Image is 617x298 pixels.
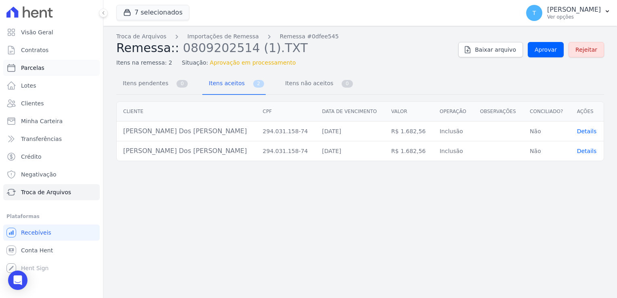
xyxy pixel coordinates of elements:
[433,122,474,141] td: Inclusão
[117,122,256,141] td: [PERSON_NAME] Dos [PERSON_NAME]
[21,229,51,237] span: Recebíveis
[21,64,44,72] span: Parcelas
[116,32,452,41] nav: Breadcrumb
[3,131,100,147] a: Transferências
[316,102,385,122] th: Data de vencimento
[176,80,188,88] span: 0
[21,117,63,125] span: Minha Carteira
[3,24,100,40] a: Visão Geral
[21,46,48,54] span: Contratos
[385,141,433,161] td: R$ 1.682,56
[21,170,57,178] span: Negativação
[3,78,100,94] a: Lotes
[569,42,604,57] a: Rejeitar
[475,46,516,54] span: Baixar arquivo
[528,42,564,57] a: Aprovar
[21,28,53,36] span: Visão Geral
[118,75,170,91] span: Itens pendentes
[571,102,604,122] th: Ações
[256,122,316,141] td: 294.031.158-74
[6,212,97,221] div: Plataformas
[182,59,208,67] span: Situação:
[547,14,601,20] p: Ver opções
[116,5,189,20] button: 7 selecionados
[520,2,617,24] button: T [PERSON_NAME] Ver opções
[8,271,27,290] div: Open Intercom Messenger
[433,102,474,122] th: Operação
[183,40,308,55] span: 0809202514 (1).TXT
[458,42,523,57] a: Baixar arquivo
[577,148,597,154] a: Details
[3,242,100,258] a: Conta Hent
[116,59,172,67] span: Itens na remessa: 2
[256,141,316,161] td: 294.031.158-74
[3,60,100,76] a: Parcelas
[3,184,100,200] a: Troca de Arquivos
[202,73,266,95] a: Itens aceitos 2
[204,75,246,91] span: Itens aceitos
[3,95,100,111] a: Clientes
[21,135,62,143] span: Transferências
[280,75,335,91] span: Itens não aceitos
[523,141,571,161] td: Não
[385,102,433,122] th: Valor
[116,32,166,41] a: Troca de Arquivos
[187,32,259,41] a: Importações de Remessa
[523,122,571,141] td: Não
[523,102,571,122] th: Conciliado?
[474,102,523,122] th: Observações
[3,166,100,183] a: Negativação
[342,80,353,88] span: 0
[3,225,100,241] a: Recebíveis
[21,82,36,90] span: Lotes
[547,6,601,14] p: [PERSON_NAME]
[21,188,71,196] span: Troca de Arquivos
[21,99,44,107] span: Clientes
[21,246,53,254] span: Conta Hent
[533,10,536,16] span: T
[535,46,557,54] span: Aprovar
[577,128,597,134] span: translation missing: pt-BR.manager.charges.file_imports.show.table_row.details
[316,141,385,161] td: [DATE]
[210,59,296,67] span: Aprovação em processamento
[117,102,256,122] th: Cliente
[577,128,597,134] a: Details
[117,141,256,161] td: [PERSON_NAME] Dos [PERSON_NAME]
[316,122,385,141] td: [DATE]
[575,46,597,54] span: Rejeitar
[280,32,339,41] a: Remessa #0dfee545
[279,73,355,95] a: Itens não aceitos 0
[21,153,42,161] span: Crédito
[116,73,189,95] a: Itens pendentes 0
[253,80,264,88] span: 2
[256,102,316,122] th: CPF
[3,113,100,129] a: Minha Carteira
[433,141,474,161] td: Inclusão
[116,73,355,95] nav: Tab selector
[116,41,179,55] span: Remessa::
[3,42,100,58] a: Contratos
[385,122,433,141] td: R$ 1.682,56
[3,149,100,165] a: Crédito
[577,148,597,154] span: translation missing: pt-BR.manager.charges.file_imports.show.table_row.details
